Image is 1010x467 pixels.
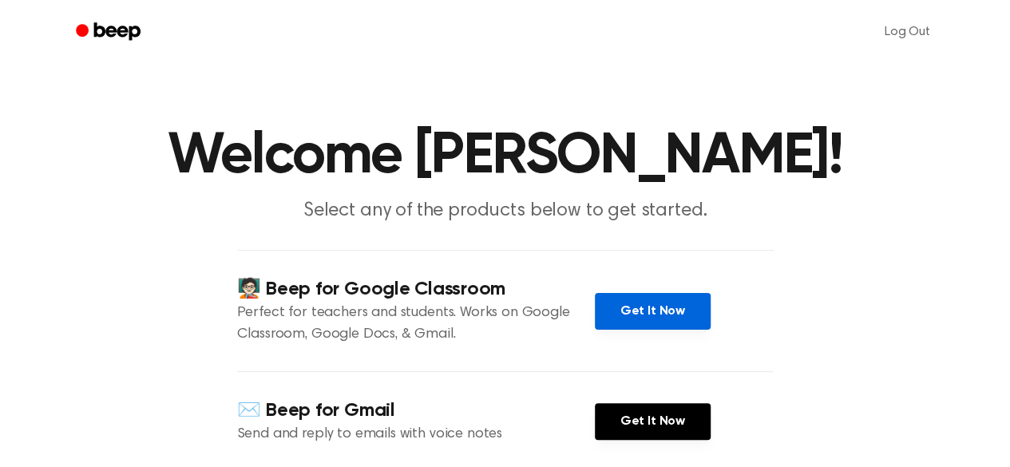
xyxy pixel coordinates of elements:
a: Get It Now [595,403,711,440]
a: Log Out [869,13,946,51]
h1: Welcome [PERSON_NAME]! [97,128,914,185]
h4: 🧑🏻‍🏫 Beep for Google Classroom [237,276,595,303]
a: Beep [65,17,155,48]
p: Perfect for teachers and students. Works on Google Classroom, Google Docs, & Gmail. [237,303,595,346]
h4: ✉️ Beep for Gmail [237,398,595,424]
a: Get It Now [595,293,711,330]
p: Send and reply to emails with voice notes [237,424,595,445]
p: Select any of the products below to get started. [199,198,812,224]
